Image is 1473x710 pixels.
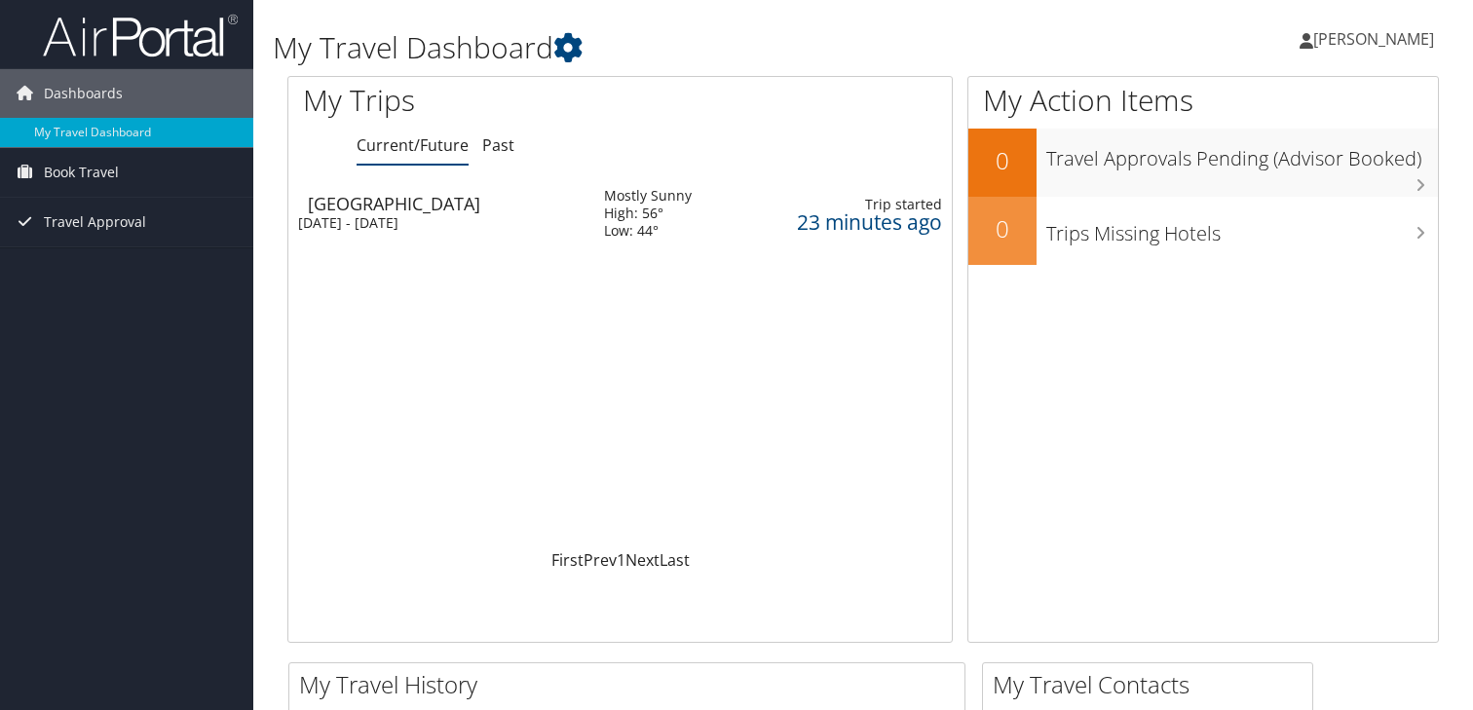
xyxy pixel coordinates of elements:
div: High: 56° [604,205,692,222]
div: [DATE] - [DATE] [298,214,575,232]
span: Dashboards [44,69,123,118]
div: Mostly Sunny [604,187,692,205]
h1: My Action Items [968,80,1438,121]
a: First [551,549,584,571]
a: Current/Future [357,134,469,156]
h2: My Travel History [299,668,964,701]
div: Low: 44° [604,222,692,240]
span: [PERSON_NAME] [1313,28,1434,50]
a: Prev [584,549,617,571]
a: 0Trips Missing Hotels [968,197,1438,265]
div: Trip started [759,196,942,213]
a: 0Travel Approvals Pending (Advisor Booked) [968,129,1438,197]
div: [GEOGRAPHIC_DATA] [308,195,585,212]
span: Travel Approval [44,198,146,246]
h2: 0 [968,212,1037,245]
img: airportal-logo.png [43,13,238,58]
h2: My Travel Contacts [993,668,1312,701]
a: 1 [617,549,625,571]
div: 23 minutes ago [759,213,942,231]
a: Last [660,549,690,571]
h3: Travel Approvals Pending (Advisor Booked) [1046,135,1438,172]
span: Book Travel [44,148,119,197]
a: Past [482,134,514,156]
h1: My Travel Dashboard [273,27,1060,68]
h2: 0 [968,144,1037,177]
a: [PERSON_NAME] [1300,10,1454,68]
h1: My Trips [303,80,661,121]
a: Next [625,549,660,571]
h3: Trips Missing Hotels [1046,210,1438,247]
